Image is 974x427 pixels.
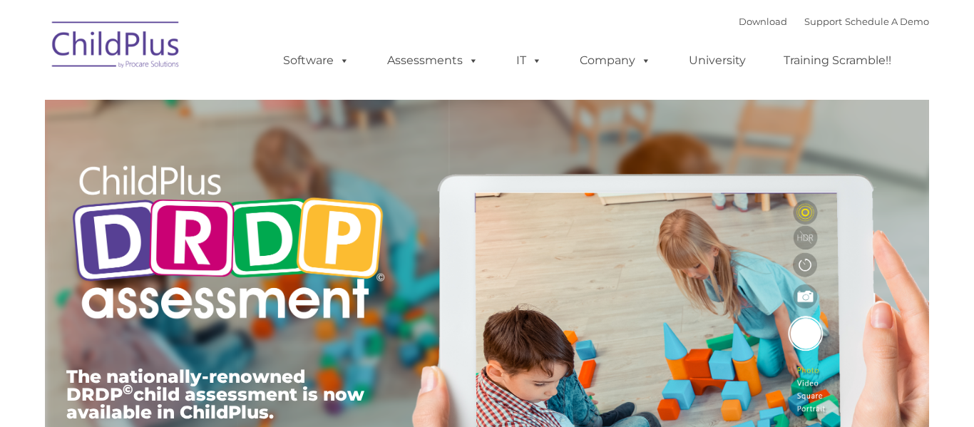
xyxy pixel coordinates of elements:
[845,16,929,27] a: Schedule A Demo
[675,46,760,75] a: University
[269,46,364,75] a: Software
[565,46,665,75] a: Company
[66,366,364,423] span: The nationally-renowned DRDP child assessment is now available in ChildPlus.
[769,46,906,75] a: Training Scramble!!
[739,16,929,27] font: |
[123,381,133,398] sup: ©
[739,16,787,27] a: Download
[66,146,390,343] img: Copyright - DRDP Logo Light
[502,46,556,75] a: IT
[373,46,493,75] a: Assessments
[45,11,188,83] img: ChildPlus by Procare Solutions
[804,16,842,27] a: Support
